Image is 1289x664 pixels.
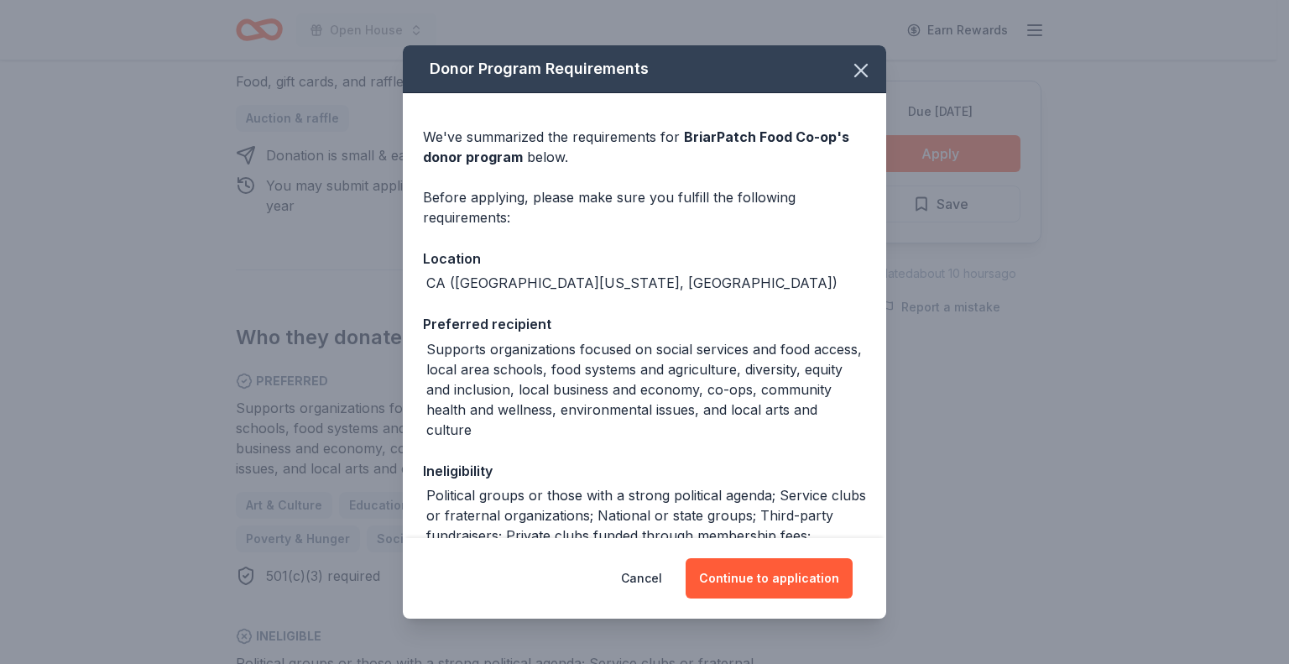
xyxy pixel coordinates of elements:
[426,339,866,440] div: Supports organizations focused on social services and food access, local area schools, food syste...
[423,313,866,335] div: Preferred recipient
[423,187,866,227] div: Before applying, please make sure you fulfill the following requirements:
[423,127,866,167] div: We've summarized the requirements for below.
[403,45,886,93] div: Donor Program Requirements
[423,460,866,482] div: Ineligibility
[686,558,853,599] button: Continue to application
[423,248,866,269] div: Location
[426,273,838,293] div: CA ([GEOGRAPHIC_DATA][US_STATE], [GEOGRAPHIC_DATA])
[426,485,866,586] div: Political groups or those with a strong political agenda; Service clubs or fraternal organization...
[621,558,662,599] button: Cancel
